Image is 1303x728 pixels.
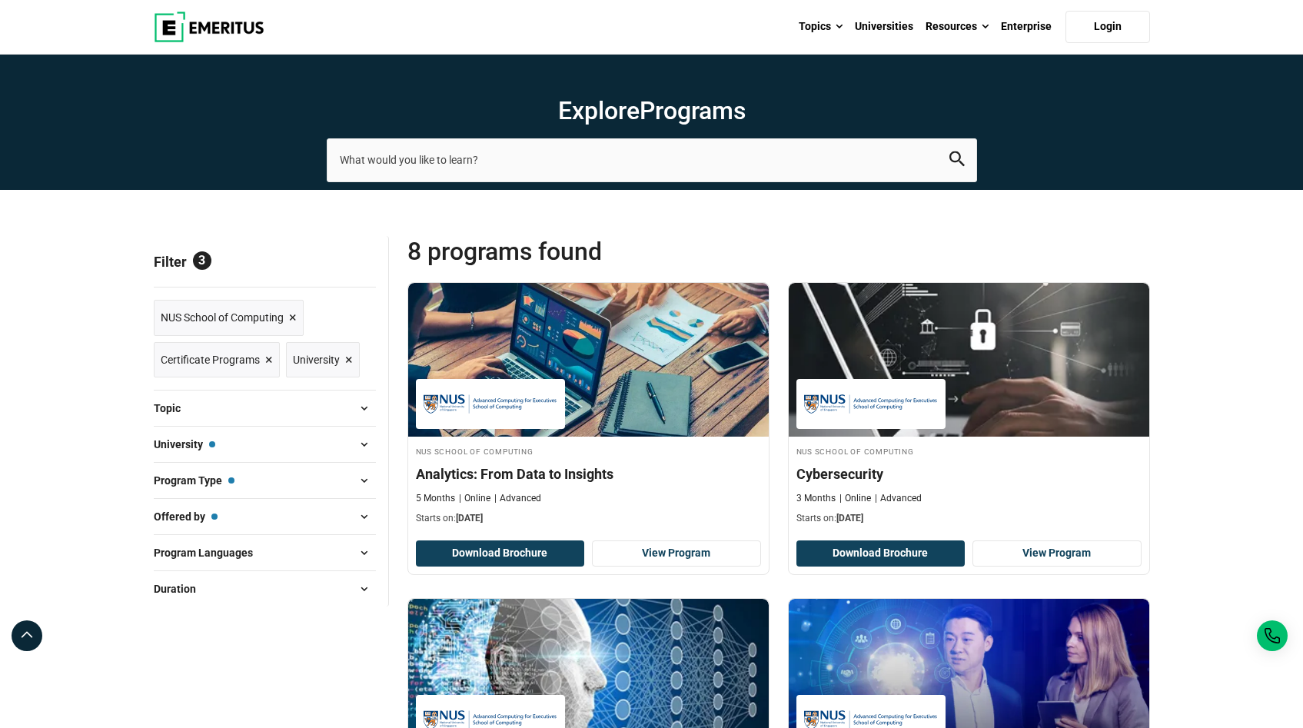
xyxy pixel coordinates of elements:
[949,151,965,169] button: search
[154,577,376,600] button: Duration
[161,351,260,368] span: Certificate Programs
[789,283,1149,534] a: Cybersecurity Course by NUS School of Computing - September 30, 2025 NUS School of Computing NUS ...
[327,95,977,126] h1: Explore
[265,349,273,371] span: ×
[796,492,836,505] p: 3 Months
[416,444,761,457] h4: NUS School of Computing
[154,472,234,489] span: Program Type
[836,513,863,524] span: [DATE]
[789,283,1149,437] img: Cybersecurity | Online Cybersecurity Course
[408,283,769,534] a: Business Analytics Course by NUS School of Computing - September 30, 2025 NUS School of Computing...
[640,96,746,125] span: Programs
[416,464,761,484] h4: Analytics: From Data to Insights
[424,387,557,421] img: NUS School of Computing
[456,513,483,524] span: [DATE]
[875,492,922,505] p: Advanced
[154,397,376,420] button: Topic
[407,236,779,267] span: 8 Programs found
[161,309,284,326] span: NUS School of Computing
[796,512,1142,525] p: Starts on:
[839,492,871,505] p: Online
[416,492,455,505] p: 5 Months
[328,254,376,274] a: Reset all
[459,492,490,505] p: Online
[289,307,297,329] span: ×
[796,444,1142,457] h4: NUS School of Computing
[804,387,938,421] img: NUS School of Computing
[796,540,966,567] button: Download Brochure
[154,433,376,456] button: University
[592,540,761,567] a: View Program
[796,464,1142,484] h4: Cybersecurity
[1065,11,1150,43] a: Login
[154,505,376,528] button: Offered by
[154,400,193,417] span: Topic
[327,138,977,181] input: search-page
[154,508,218,525] span: Offered by
[972,540,1142,567] a: View Program
[345,349,353,371] span: ×
[154,342,280,378] a: Certificate Programs ×
[154,541,376,564] button: Program Languages
[416,512,761,525] p: Starts on:
[408,283,769,437] img: Analytics: From Data to Insights | Online Business Analytics Course
[154,469,376,492] button: Program Type
[154,236,376,287] p: Filter
[193,251,211,270] span: 3
[154,436,215,453] span: University
[416,540,585,567] button: Download Brochure
[293,351,340,368] span: University
[286,342,360,378] a: University ×
[949,155,965,170] a: search
[154,300,304,336] a: NUS School of Computing ×
[154,544,265,561] span: Program Languages
[494,492,541,505] p: Advanced
[154,580,208,597] span: Duration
